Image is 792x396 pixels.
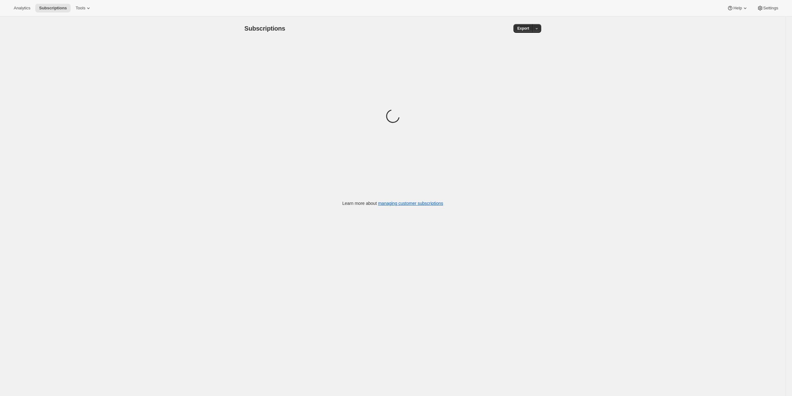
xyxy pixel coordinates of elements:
button: Help [723,4,752,12]
span: Help [733,6,742,11]
span: Settings [763,6,778,11]
button: Tools [72,4,95,12]
button: Settings [753,4,782,12]
span: Subscriptions [39,6,67,11]
a: managing customer subscriptions [378,201,443,206]
span: Tools [76,6,85,11]
span: Analytics [14,6,30,11]
button: Analytics [10,4,34,12]
span: Subscriptions [245,25,285,32]
span: Export [517,26,529,31]
button: Subscriptions [35,4,71,12]
button: Export [513,24,533,33]
p: Learn more about [342,200,443,206]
